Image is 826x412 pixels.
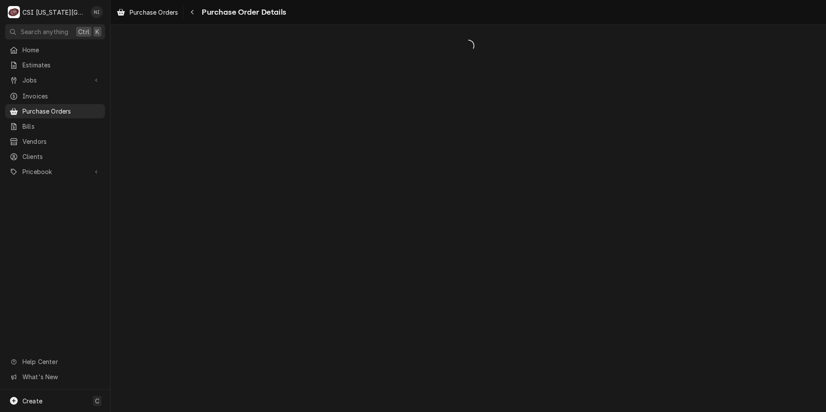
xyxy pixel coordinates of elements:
span: Search anything [21,27,68,36]
span: C [95,396,99,406]
span: Loading... [111,37,826,55]
span: Ctrl [78,27,89,36]
span: Purchase Orders [22,107,101,116]
span: K [95,27,99,36]
span: Bills [22,122,101,131]
span: Purchase Order Details [199,6,286,18]
span: Create [22,397,42,405]
span: Estimates [22,60,101,70]
span: Purchase Orders [130,8,178,17]
div: CSI Kansas City's Avatar [8,6,20,18]
a: Go to Jobs [5,73,105,87]
a: Clients [5,149,105,164]
a: Invoices [5,89,105,103]
span: Help Center [22,357,100,366]
a: Purchase Orders [5,104,105,118]
a: Vendors [5,134,105,149]
span: Pricebook [22,167,88,176]
a: Bills [5,119,105,133]
a: Go to Help Center [5,355,105,369]
button: Search anythingCtrlK [5,24,105,39]
a: Estimates [5,58,105,72]
span: Jobs [22,76,88,85]
a: Purchase Orders [113,5,181,19]
div: Nate Ingram's Avatar [91,6,103,18]
span: What's New [22,372,100,381]
a: Home [5,43,105,57]
div: NI [91,6,103,18]
span: Clients [22,152,101,161]
button: Navigate back [185,5,199,19]
a: Go to What's New [5,370,105,384]
div: CSI [US_STATE][GEOGRAPHIC_DATA] [22,8,86,17]
span: Vendors [22,137,101,146]
span: Invoices [22,92,101,101]
div: C [8,6,20,18]
span: Home [22,45,101,54]
a: Go to Pricebook [5,165,105,179]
